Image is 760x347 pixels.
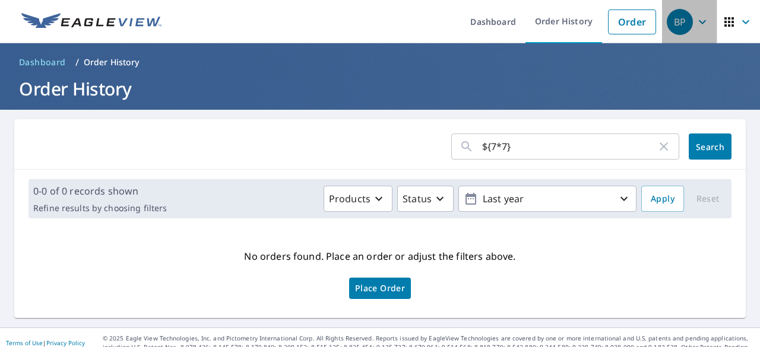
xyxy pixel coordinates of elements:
[6,339,85,346] p: |
[14,53,746,72] nav: breadcrumb
[608,9,656,34] a: Order
[698,141,722,152] span: Search
[478,189,617,209] p: Last year
[355,285,405,291] span: Place Order
[19,56,66,68] span: Dashboard
[667,9,693,35] div: BP
[651,192,674,206] span: Apply
[458,186,636,212] button: Last year
[14,77,746,101] h1: Order History
[397,186,454,212] button: Status
[33,203,167,214] p: Refine results by choosing filters
[75,55,79,69] li: /
[244,247,515,266] p: No orders found. Place an order or adjust the filters above.
[689,133,731,160] button: Search
[6,339,43,347] a: Terms of Use
[14,53,71,72] a: Dashboard
[349,278,411,299] a: Place Order
[324,186,392,212] button: Products
[84,56,140,68] p: Order History
[21,13,161,31] img: EV Logo
[641,186,684,212] button: Apply
[403,192,432,206] p: Status
[329,192,370,206] p: Products
[46,339,85,347] a: Privacy Policy
[482,130,657,163] input: Address, Report #, Claim ID, etc.
[33,184,167,198] p: 0-0 of 0 records shown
